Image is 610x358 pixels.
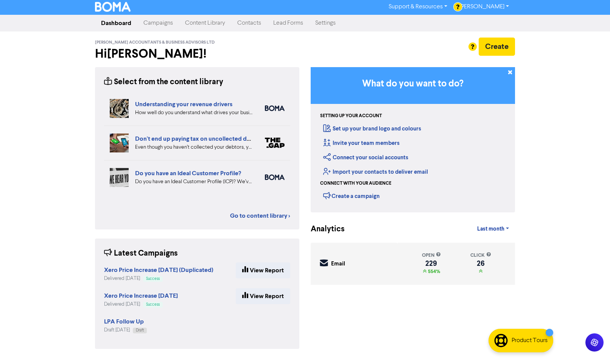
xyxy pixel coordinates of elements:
[137,16,179,31] a: Campaigns
[104,275,213,282] div: Delivered [DATE]
[230,211,290,220] a: Go to content library >
[104,76,223,88] div: Select from the content library
[323,168,428,176] a: Import your contacts to deliver email
[331,260,345,268] div: Email
[135,109,254,117] div: How well do you understand what drives your business revenue? We can help you review your numbers...
[479,38,515,56] button: Create
[265,138,285,148] img: thegap
[135,100,232,108] a: Understanding your revenue drivers
[320,113,382,119] div: Setting up your account
[231,16,267,31] a: Contacts
[383,1,453,13] a: Support & Resources
[236,288,290,304] a: View Report
[323,125,421,132] a: Set up your brand logo and colours
[104,319,144,325] a: LPA Follow Up
[311,223,335,235] div: Analytics
[309,16,342,31] a: Settings
[135,178,254,186] div: Do you have an Ideal Customer Profile (ICP)? We’ve got advice on five key elements to include in ...
[135,135,266,143] a: Don't end up paying tax on uncollected debtors!
[265,105,285,111] img: boma_accounting
[426,268,440,275] span: 554%
[104,248,178,259] div: Latest Campaigns
[236,262,290,278] a: View Report
[422,252,441,259] div: open
[104,327,147,334] div: Draft [DATE]
[470,261,491,267] div: 26
[265,174,285,180] img: boma
[104,292,178,300] strong: Xero Price Increase [DATE]
[95,47,299,61] h2: Hi [PERSON_NAME] !
[146,303,160,306] span: Success
[320,180,391,187] div: Connect with your audience
[104,266,213,274] strong: Xero Price Increase [DATE] (Duplicated)
[470,252,491,259] div: click
[471,221,515,237] a: Last month
[323,190,380,201] div: Create a campaign
[104,318,144,325] strong: LPA Follow Up
[572,322,610,358] iframe: Chat Widget
[95,16,137,31] a: Dashboard
[322,79,504,89] h3: What do you want to do?
[95,2,131,12] img: BOMA Logo
[422,261,441,267] div: 229
[104,301,178,308] div: Delivered [DATE]
[267,16,309,31] a: Lead Forms
[323,154,408,161] a: Connect your social accounts
[104,293,178,299] a: Xero Price Increase [DATE]
[311,67,515,212] div: Getting Started in BOMA
[453,1,515,13] a: [PERSON_NAME]
[146,277,160,281] span: Success
[136,328,144,332] span: Draft
[323,140,400,147] a: Invite your team members
[179,16,231,31] a: Content Library
[104,267,213,273] a: Xero Price Increase [DATE] (Duplicated)
[135,143,254,151] div: Even though you haven’t collected your debtors, you still have to pay tax on them. This is becaus...
[477,226,504,232] span: Last month
[95,40,215,45] span: [PERSON_NAME] Accountants & Business Advisors Ltd
[135,170,241,177] a: Do you have an Ideal Customer Profile?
